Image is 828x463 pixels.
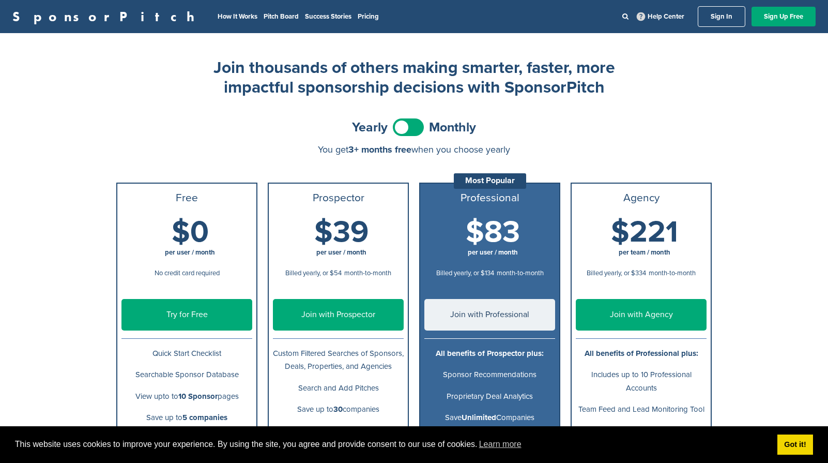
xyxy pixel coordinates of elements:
a: Help Center [635,10,686,23]
b: 10 Sponsor [178,392,218,401]
b: 30 [333,405,343,414]
p: Proprietary Deal Analytics [424,390,555,403]
p: Searchable Sponsor Database [121,368,252,381]
a: learn more about cookies [478,437,523,452]
a: Pitch Board [264,12,299,21]
p: Sponsor Recommendations [424,368,555,381]
a: Sign In [698,6,745,27]
a: Sign Up Free [752,7,816,26]
a: SponsorPitch [12,10,201,23]
a: Success Stories [305,12,351,21]
a: Join with Professional [424,299,555,331]
p: Save up to [121,411,252,424]
a: Pricing [358,12,379,21]
span: $39 [314,214,369,250]
span: Billed yearly, or $54 [285,269,342,277]
span: month-to-month [649,269,696,277]
span: Yearly [352,121,388,134]
span: month-to-month [497,269,544,277]
p: Includes up to 10 Professional Accounts [576,368,707,394]
span: per team / month [619,248,670,257]
span: No credit card required [155,269,220,277]
h2: Join thousands of others making smarter, faster, more impactful sponsorship decisions with Sponso... [207,58,621,98]
b: All benefits of Prospector plus: [436,349,544,358]
a: dismiss cookie message [777,435,813,455]
span: This website uses cookies to improve your experience. By using the site, you agree and provide co... [15,437,769,452]
span: 3+ months free [348,144,411,155]
span: per user / month [468,248,518,257]
h3: Prospector [273,192,404,204]
b: All benefits of Professional plus: [585,349,698,358]
span: $221 [611,214,678,250]
b: 5 companies [182,413,227,422]
h3: Agency [576,192,707,204]
div: You get when you choose yearly [116,144,712,155]
div: Most Popular [454,173,526,189]
p: Custom Filtered Searches of Sponsors, Deals, Properties, and Agencies [273,347,404,373]
p: Unlimited Reports [576,424,707,437]
p: Save Companies [424,411,555,424]
h3: Free [121,192,252,204]
p: Quick Start Checklist [121,347,252,360]
p: Team Feed and Lead Monitoring Tool [576,403,707,416]
span: Monthly [429,121,476,134]
p: Access Contacts Monthly [273,424,404,437]
span: $0 [172,214,209,250]
span: $83 [466,214,520,250]
span: per user / month [316,248,366,257]
h3: Professional [424,192,555,204]
a: Join with Prospector [273,299,404,331]
b: Unlimited [462,413,496,422]
p: Save up to companies [273,403,404,416]
a: Join with Agency [576,299,707,331]
a: How It Works [218,12,257,21]
span: per user / month [165,248,215,257]
a: Try for Free [121,299,252,331]
p: Search and Add Pitches [273,382,404,395]
span: Billed yearly, or $334 [587,269,646,277]
span: Billed yearly, or $134 [436,269,494,277]
span: month-to-month [344,269,391,277]
p: View upto to pages [121,390,252,403]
